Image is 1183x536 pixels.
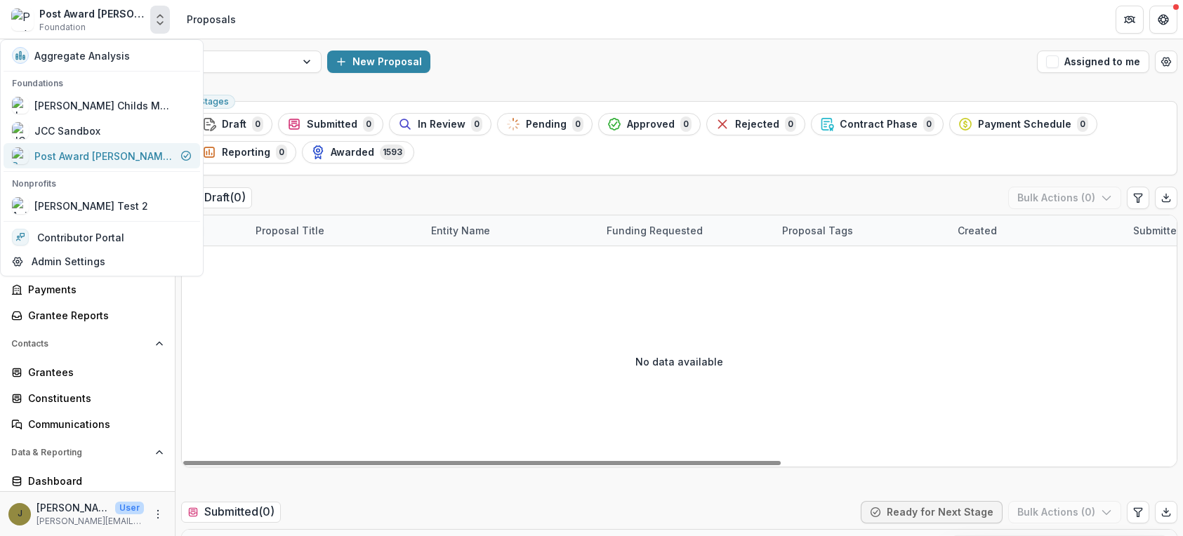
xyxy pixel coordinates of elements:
[28,308,158,323] div: Grantee Reports
[6,361,169,384] a: Grantees
[18,509,22,518] div: Jamie
[363,116,374,132] span: 0
[28,282,158,297] div: Payments
[37,515,144,528] p: [PERSON_NAME][EMAIL_ADDRESS][PERSON_NAME][DOMAIN_NAME]
[840,119,918,130] span: Contract Phase
[6,469,169,493] a: Dashboard
[423,215,598,246] div: Entity Name
[11,8,34,31] img: Post Award Jane Coffin Childs Memorial Fund
[598,223,711,238] div: Funding Requested
[380,145,405,160] span: 1593
[680,116,692,132] span: 0
[193,141,296,163] button: Reporting0
[598,215,774,246] div: Funding Requested
[28,391,158,406] div: Constituents
[39,6,145,21] div: Post Award [PERSON_NAME] Childs Memorial Fund
[327,51,430,73] button: New Proposal
[706,113,805,135] button: Rejected0
[193,113,272,135] button: Draft0
[181,187,252,208] h2: Draft ( 0 )
[635,354,723,369] p: No data available
[1116,6,1144,34] button: Partners
[949,215,1125,246] div: Created
[331,147,374,159] span: Awarded
[1077,116,1088,132] span: 0
[861,501,1003,523] button: Ready for Next Stage
[1155,51,1177,73] button: Open table manager
[735,119,779,130] span: Rejected
[598,113,701,135] button: Approved0
[222,119,246,130] span: Draft
[1037,51,1149,73] button: Assigned to me
[11,339,150,349] span: Contacts
[1127,187,1149,209] button: Edit table settings
[181,502,281,522] h2: Submitted ( 0 )
[418,119,465,130] span: In Review
[39,21,86,34] span: Foundation
[497,113,593,135] button: Pending0
[115,502,144,514] p: User
[28,474,158,488] div: Dashboard
[1127,501,1149,523] button: Edit table settings
[572,116,583,132] span: 0
[389,113,491,135] button: In Review0
[423,223,498,238] div: Entity Name
[307,119,357,130] span: Submitted
[949,113,1097,135] button: Payment Schedule0
[247,215,423,246] div: Proposal Title
[199,97,229,107] span: Stages
[1008,187,1121,209] button: Bulk Actions (0)
[774,223,861,238] div: Proposal Tags
[923,116,934,132] span: 0
[222,147,270,159] span: Reporting
[6,387,169,410] a: Constituents
[1008,501,1121,523] button: Bulk Actions (0)
[811,113,944,135] button: Contract Phase0
[6,413,169,436] a: Communications
[278,113,383,135] button: Submitted0
[526,119,567,130] span: Pending
[247,223,333,238] div: Proposal Title
[150,506,166,523] button: More
[252,116,263,132] span: 0
[28,417,158,431] div: Communications
[774,215,949,246] div: Proposal Tags
[1155,501,1177,523] button: Export table data
[37,500,110,515] p: [PERSON_NAME]
[150,6,170,34] button: Open entity switcher
[627,119,675,130] span: Approved
[28,365,158,380] div: Grantees
[6,278,169,301] a: Payments
[1155,187,1177,209] button: Export table data
[11,448,150,457] span: Data & Reporting
[187,12,236,27] div: Proposals
[302,141,414,163] button: Awarded1593
[471,116,482,132] span: 0
[6,304,169,327] a: Grantee Reports
[978,119,1071,130] span: Payment Schedule
[1149,6,1177,34] button: Get Help
[276,145,287,160] span: 0
[949,223,1005,238] div: Created
[785,116,796,132] span: 0
[6,441,169,464] button: Open Data & Reporting
[6,333,169,355] button: Open Contacts
[181,9,242,29] nav: breadcrumb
